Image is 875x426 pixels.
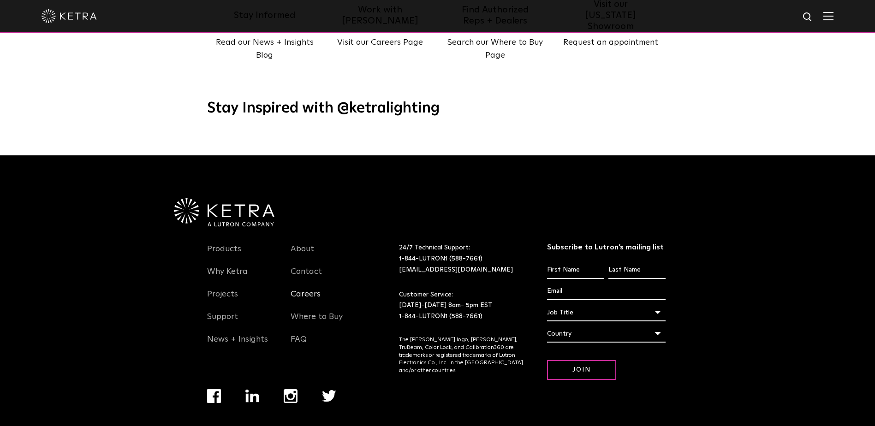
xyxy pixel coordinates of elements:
a: 1-844-LUTRON1 (588-7661) [399,255,482,262]
a: Contact [291,266,322,288]
p: The [PERSON_NAME] logo, [PERSON_NAME], TruBeam, Color Lock, and Calibration360 are trademarks or ... [399,336,524,375]
a: News + Insights [207,334,268,355]
a: Why Ketra [207,266,248,288]
img: instagram [284,389,298,403]
a: Support [207,312,238,333]
a: [EMAIL_ADDRESS][DOMAIN_NAME] [399,266,513,273]
a: FAQ [291,334,307,355]
input: First Name [547,261,604,279]
img: twitter [322,390,336,402]
a: About [291,244,314,265]
a: Careers [291,289,321,310]
img: search icon [802,12,814,23]
img: facebook [207,389,221,403]
a: Products [207,244,241,265]
div: Navigation Menu [291,243,361,355]
a: Projects [207,289,238,310]
input: Email [547,283,666,300]
p: Request an appointment [553,36,668,49]
a: 1-844-LUTRON1 (588-7661) [399,313,482,319]
img: Ketra-aLutronCo_White_RGB [174,198,274,227]
input: Last Name [608,261,665,279]
p: Read our News + Insights Blog [207,36,322,63]
p: Customer Service: [DATE]-[DATE] 8am- 5pm EST [399,290,524,322]
a: Where to Buy [291,312,343,333]
p: Search our Where to Buy Page [438,36,553,63]
div: Country [547,325,666,343]
img: ketra-logo-2019-white [42,9,97,23]
div: Navigation Menu [207,243,277,355]
h3: Stay Inspired with @ketralighting [207,99,668,118]
p: Visit our Careers Page [322,36,438,49]
div: Job Title [547,304,666,321]
p: 24/7 Technical Support: [399,243,524,275]
input: Join [547,360,616,380]
h3: Subscribe to Lutron’s mailing list [547,243,666,252]
div: Navigation Menu [207,389,361,426]
img: Hamburger%20Nav.svg [823,12,833,20]
img: linkedin [245,390,260,402]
